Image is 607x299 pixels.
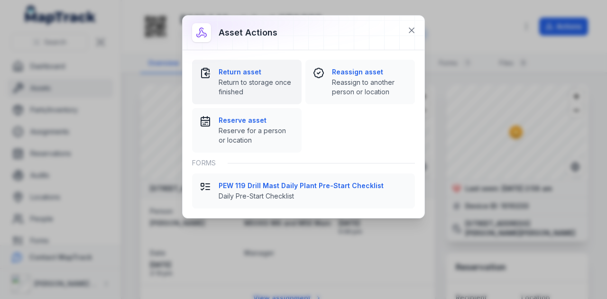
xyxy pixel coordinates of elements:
div: Forms [192,153,415,173]
span: Daily Pre-Start Checklist [219,191,407,201]
button: Reserve assetReserve for a person or location [192,108,302,153]
span: Return to storage once finished [219,78,294,97]
strong: Reassign asset [332,67,407,77]
strong: Reserve asset [219,116,294,125]
span: Reserve for a person or location [219,126,294,145]
h3: Asset actions [219,26,277,39]
button: Return assetReturn to storage once finished [192,60,302,104]
button: PEW 119 Drill Mast Daily Plant Pre-Start ChecklistDaily Pre-Start Checklist [192,173,415,208]
span: Reassign to another person or location [332,78,407,97]
strong: PEW 119 Drill Mast Daily Plant Pre-Start Checklist [219,181,407,190]
strong: Return asset [219,67,294,77]
button: Reassign assetReassign to another person or location [305,60,415,104]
